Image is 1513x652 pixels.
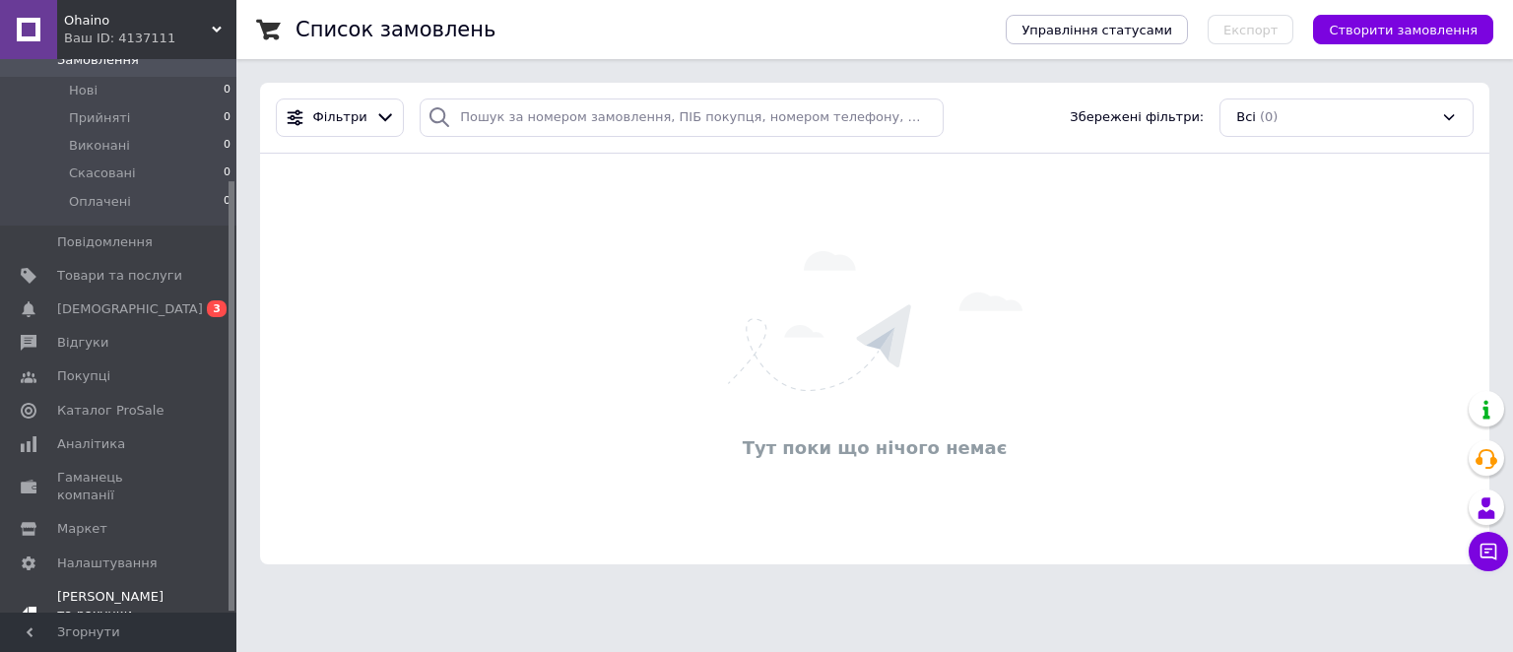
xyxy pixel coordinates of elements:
[296,18,495,41] h1: Список замовлень
[57,435,125,453] span: Аналітика
[1006,15,1188,44] button: Управління статусами
[224,109,230,127] span: 0
[57,520,107,538] span: Маркет
[313,108,367,127] span: Фільтри
[57,334,108,352] span: Відгуки
[57,51,139,69] span: Замовлення
[1236,108,1256,127] span: Всі
[1313,15,1493,44] button: Створити замовлення
[57,367,110,385] span: Покупці
[69,164,136,182] span: Скасовані
[224,82,230,99] span: 0
[224,137,230,155] span: 0
[1329,23,1478,37] span: Створити замовлення
[1070,108,1204,127] span: Збережені фільтри:
[57,469,182,504] span: Гаманець компанії
[207,300,227,317] span: 3
[57,402,164,420] span: Каталог ProSale
[64,30,236,47] div: Ваш ID: 4137111
[64,12,212,30] span: Ohaino
[57,267,182,285] span: Товари та послуги
[57,233,153,251] span: Повідомлення
[270,435,1480,460] div: Тут поки що нічого немає
[224,193,230,211] span: 0
[1469,532,1508,571] button: Чат з покупцем
[224,164,230,182] span: 0
[57,554,158,572] span: Налаштування
[57,300,203,318] span: [DEMOGRAPHIC_DATA]
[69,193,131,211] span: Оплачені
[1260,109,1278,124] span: (0)
[69,109,130,127] span: Прийняті
[69,82,98,99] span: Нові
[57,588,182,642] span: [PERSON_NAME] та рахунки
[69,137,130,155] span: Виконані
[1021,23,1172,37] span: Управління статусами
[420,98,944,137] input: Пошук за номером замовлення, ПІБ покупця, номером телефону, Email, номером накладної
[1293,22,1493,36] a: Створити замовлення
